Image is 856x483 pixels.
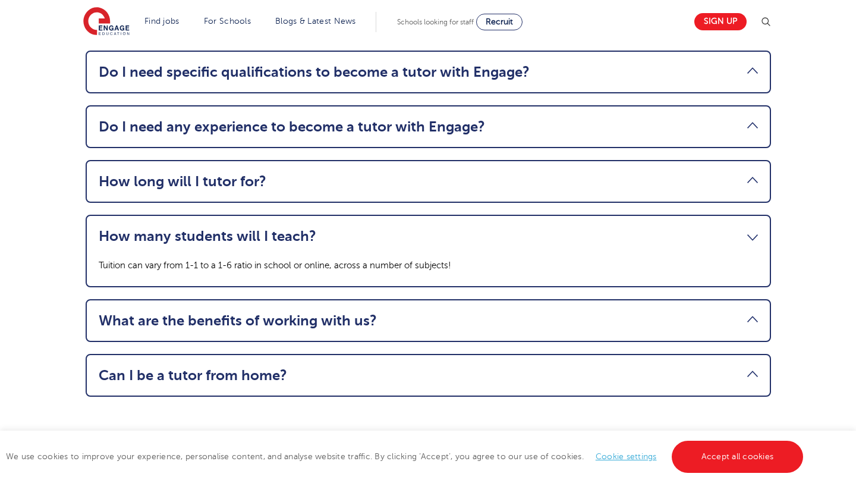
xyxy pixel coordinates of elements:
[83,7,130,37] img: Engage Education
[6,452,806,461] span: We use cookies to improve your experience, personalise content, and analyse website traffic. By c...
[99,312,758,329] a: What are the benefits of working with us?
[99,118,758,135] a: Do I need any experience to become a tutor with Engage?
[99,173,758,190] a: How long will I tutor for?
[397,18,474,26] span: Schools looking for staff
[476,14,523,30] a: Recruit
[144,17,180,26] a: Find jobs
[99,64,758,80] a: Do I need specific qualifications to become a tutor with Engage?
[672,441,804,473] a: Accept all cookies
[275,17,356,26] a: Blogs & Latest News
[694,13,747,30] a: Sign up
[99,256,758,274] p: Tuition can vary from 1-1 to a 1-6 ratio in school or online, across a number of subjects!
[204,17,251,26] a: For Schools
[99,367,758,384] a: Can I be a tutor from home?
[596,452,657,461] a: Cookie settings
[99,228,758,244] a: How many students will I teach?
[486,17,513,26] span: Recruit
